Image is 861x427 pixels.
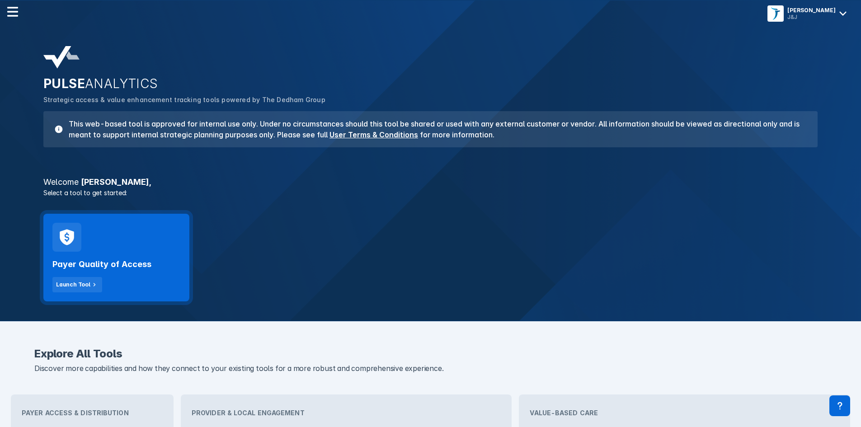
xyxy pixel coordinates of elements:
[43,214,189,301] a: Payer Quality of AccessLaunch Tool
[38,178,823,186] h3: [PERSON_NAME] ,
[34,363,827,375] p: Discover more capabilities and how they connect to your existing tools for a more robust and comp...
[329,130,418,139] a: User Terms & Conditions
[787,7,836,14] div: [PERSON_NAME]
[769,7,782,20] img: menu button
[43,95,818,105] p: Strategic access & value enhancement tracking tools powered by The Dedham Group
[56,281,90,289] div: Launch Tool
[7,6,18,17] img: menu--horizontal.svg
[52,277,102,292] button: Launch Tool
[43,76,818,91] h2: PULSE
[43,46,80,69] img: pulse-analytics-logo
[63,118,807,140] h3: This web-based tool is approved for internal use only. Under no circumstances should this tool be...
[34,348,827,359] h2: Explore All Tools
[85,76,158,91] span: ANALYTICS
[787,14,836,20] div: J&J
[38,188,823,197] p: Select a tool to get started:
[829,395,850,416] div: Contact Support
[52,259,151,270] h2: Payer Quality of Access
[43,177,79,187] span: Welcome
